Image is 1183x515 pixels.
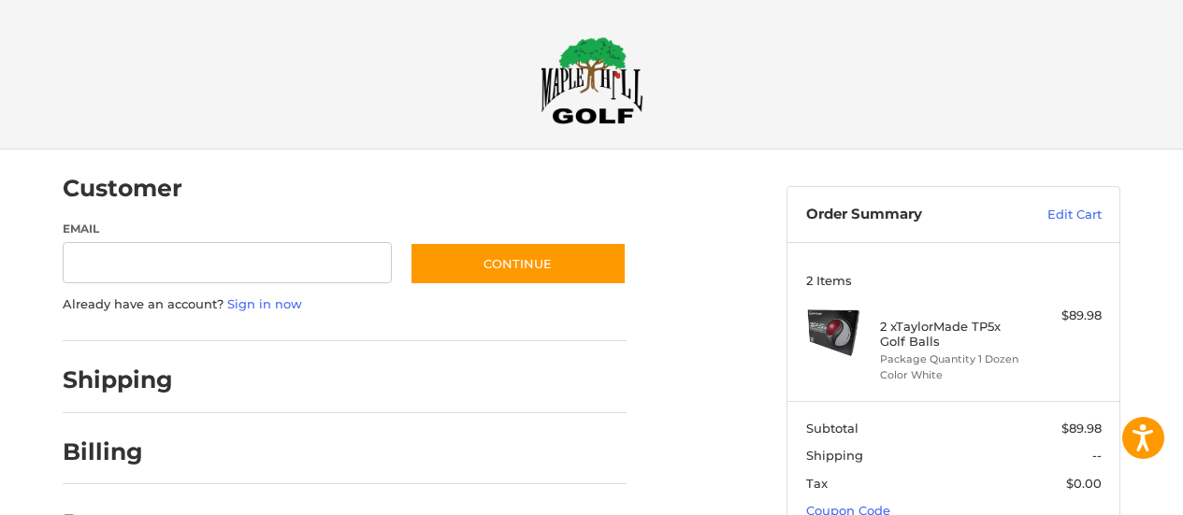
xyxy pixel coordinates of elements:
div: $89.98 [1028,307,1102,325]
h2: Customer [63,174,182,203]
span: Shipping [806,448,863,463]
h3: 2 Items [806,273,1102,288]
button: Continue [410,242,627,285]
p: Already have an account? [63,295,627,314]
img: Maple Hill Golf [541,36,643,124]
h4: 2 x TaylorMade TP5x Golf Balls [880,319,1023,350]
li: Package Quantity 1 Dozen [880,351,1023,367]
span: -- [1092,448,1102,463]
span: $89.98 [1061,421,1102,436]
iframe: Gorgias live chat messenger [19,435,223,496]
span: Subtotal [806,421,858,436]
a: Sign in now [227,296,302,311]
h2: Shipping [63,365,173,394]
h3: Order Summary [806,206,1007,224]
label: Email [63,221,392,237]
li: Color White [880,367,1023,383]
a: Edit Cart [1007,206,1102,224]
